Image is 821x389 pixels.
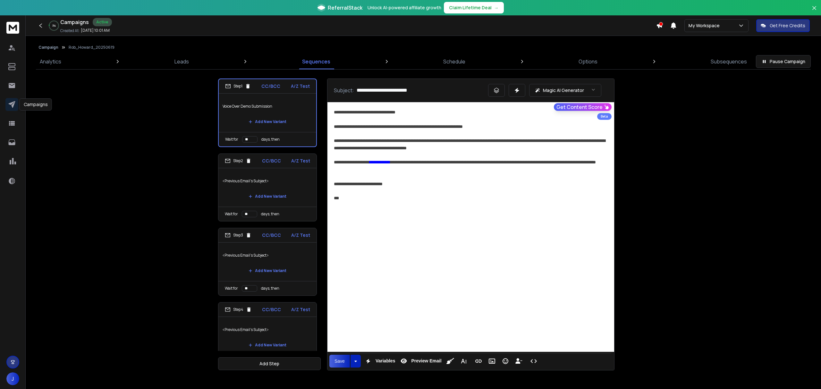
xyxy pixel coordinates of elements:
p: days, then [261,137,280,142]
p: Wait for [225,286,238,291]
p: Leads [174,58,189,65]
div: Step 2 [225,158,251,164]
li: Step2CC/BCCA/Z Test<Previous Email's Subject>Add New VariantWait fordays, then [218,153,317,221]
p: Sequences [302,58,330,65]
div: Step 3 [225,232,251,238]
a: Analytics [36,54,65,69]
p: CC/BCC [262,232,281,238]
button: Insert Unsubscribe Link [513,355,525,368]
p: <Previous Email's Subject> [222,246,313,264]
p: Magic AI Generator [543,87,584,94]
p: <Previous Email's Subject> [222,172,313,190]
button: More Text [458,355,470,368]
button: Add New Variant [243,339,292,352]
p: days, then [261,211,279,217]
p: Subsequences [711,58,747,65]
li: Step4CC/BCCA/Z Test<Previous Email's Subject>Add New Variant [218,302,317,356]
p: Subject: [334,87,354,94]
button: Add New Variant [243,115,292,128]
button: Add Step [218,357,321,370]
button: Save [329,355,350,368]
span: → [494,4,499,11]
p: <Previous Email's Subject> [222,321,313,339]
p: Rob_Howard_20250619 [69,45,114,50]
span: Preview Email [410,358,443,364]
p: Get Free Credits [770,22,805,29]
li: Step1CC/BCCA/Z TestVoice Over Demo SubmissionAdd New VariantWait fordays, then [218,79,317,147]
button: Insert Link (⌘K) [472,355,485,368]
p: A/Z Test [291,306,310,313]
p: days, then [261,286,279,291]
button: Add New Variant [243,190,292,203]
p: Schedule [443,58,465,65]
button: Variables [362,355,397,368]
p: Voice Over Demo Submission [223,97,312,115]
p: Unlock AI-powered affiliate growth [368,4,441,11]
button: Close banner [810,4,818,19]
p: CC/BCC [262,158,281,164]
button: Code View [528,355,540,368]
p: Created At: [60,28,80,33]
p: A/Z Test [291,83,310,89]
p: [DATE] 10:01 AM [81,28,110,33]
a: Schedule [439,54,469,69]
button: Magic AI Generator [529,84,601,97]
p: My Workspace [689,22,722,29]
p: Options [579,58,597,65]
a: Sequences [298,54,334,69]
div: Beta [597,113,612,120]
button: Get Free Credits [756,19,810,32]
span: ReferralStack [328,4,362,12]
button: Emoticons [499,355,512,368]
p: 3 % [52,24,56,28]
button: J [6,372,19,385]
div: Step 4 [225,307,252,312]
div: Active [93,18,112,26]
div: Campaigns [20,98,52,111]
a: Subsequences [707,54,751,69]
div: Step 1 [225,83,251,89]
button: Pause Campaign [756,55,811,68]
p: CC/BCC [261,83,280,89]
button: Claim Lifetime Deal→ [444,2,504,13]
button: Clean HTML [444,355,456,368]
h1: Campaigns [60,18,89,26]
p: CC/BCC [262,306,281,313]
p: A/Z Test [291,158,310,164]
p: Wait for [225,211,238,217]
a: Options [575,54,601,69]
li: Step3CC/BCCA/Z Test<Previous Email's Subject>Add New VariantWait fordays, then [218,228,317,296]
button: Add New Variant [243,264,292,277]
button: Insert Image (⌘P) [486,355,498,368]
span: Variables [374,358,397,364]
button: Get Content Score [554,103,612,111]
p: A/Z Test [291,232,310,238]
button: Campaign [38,45,58,50]
p: Wait for [225,137,238,142]
p: Analytics [40,58,61,65]
a: Leads [171,54,193,69]
button: Preview Email [398,355,443,368]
